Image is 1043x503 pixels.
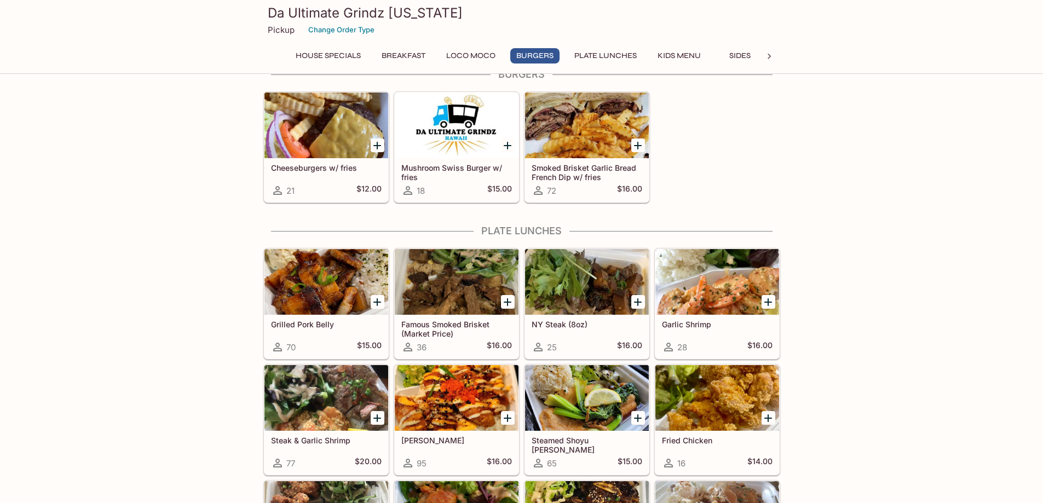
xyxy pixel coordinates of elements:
[501,411,515,425] button: Add Ahi Katsu
[371,138,384,152] button: Add Cheeseburgers w/ fries
[286,186,295,196] span: 21
[394,248,519,359] a: Famous Smoked Brisket (Market Price)36$16.00
[264,92,388,158] div: Cheeseburgers w/ fries
[568,48,643,63] button: Plate Lunches
[394,92,519,203] a: Mushroom Swiss Burger w/ fries18$15.00
[617,184,642,197] h5: $16.00
[264,365,389,475] a: Steak & Garlic Shrimp77$20.00
[532,436,642,454] h5: Steamed Shoyu [PERSON_NAME]
[662,436,773,445] h5: Fried Chicken
[501,138,515,152] button: Add Mushroom Swiss Burger w/ fries
[440,48,502,63] button: Loco Moco
[263,68,780,80] h4: Burgers
[618,456,642,470] h5: $15.00
[677,458,685,469] span: 16
[547,458,557,469] span: 65
[677,342,687,352] span: 28
[303,21,379,38] button: Change Order Type
[655,248,780,359] a: Garlic Shrimp28$16.00
[525,249,649,315] div: NY Steak (8oz)
[510,48,560,63] button: Burgers
[395,249,518,315] div: Famous Smoked Brisket (Market Price)
[652,48,707,63] button: Kids Menu
[356,184,382,197] h5: $12.00
[525,248,649,359] a: NY Steak (8oz)25$16.00
[401,436,512,445] h5: [PERSON_NAME]
[268,4,776,21] h3: Da Ultimate Grindz [US_STATE]
[501,295,515,309] button: Add Famous Smoked Brisket (Market Price)
[662,320,773,329] h5: Garlic Shrimp
[762,411,775,425] button: Add Fried Chicken
[487,456,512,470] h5: $16.00
[525,365,649,431] div: Steamed Shoyu Ginger Fish
[487,340,512,354] h5: $16.00
[401,320,512,338] h5: Famous Smoked Brisket (Market Price)
[617,340,642,354] h5: $16.00
[631,411,645,425] button: Add Steamed Shoyu Ginger Fish
[264,365,388,431] div: Steak & Garlic Shrimp
[417,186,425,196] span: 18
[716,48,765,63] button: Sides
[655,365,779,431] div: Fried Chicken
[525,92,649,203] a: Smoked Brisket Garlic Bread French Dip w/ fries72$16.00
[547,186,556,196] span: 72
[268,25,295,35] p: Pickup
[394,365,519,475] a: [PERSON_NAME]95$16.00
[286,342,296,352] span: 70
[286,458,295,469] span: 77
[747,340,773,354] h5: $16.00
[532,320,642,329] h5: NY Steak (8oz)
[395,365,518,431] div: Ahi Katsu
[532,163,642,181] h5: Smoked Brisket Garlic Bread French Dip w/ fries
[631,295,645,309] button: Add NY Steak (8oz)
[371,295,384,309] button: Add Grilled Pork Belly
[525,92,649,158] div: Smoked Brisket Garlic Bread French Dip w/ fries
[417,342,427,352] span: 36
[290,48,367,63] button: House Specials
[357,340,382,354] h5: $15.00
[271,163,382,172] h5: Cheeseburgers w/ fries
[762,295,775,309] button: Add Garlic Shrimp
[264,248,389,359] a: Grilled Pork Belly70$15.00
[395,92,518,158] div: Mushroom Swiss Burger w/ fries
[263,225,780,237] h4: Plate Lunches
[271,436,382,445] h5: Steak & Garlic Shrimp
[655,365,780,475] a: Fried Chicken16$14.00
[264,92,389,203] a: Cheeseburgers w/ fries21$12.00
[417,458,427,469] span: 95
[376,48,431,63] button: Breakfast
[525,365,649,475] a: Steamed Shoyu [PERSON_NAME]65$15.00
[271,320,382,329] h5: Grilled Pork Belly
[355,456,382,470] h5: $20.00
[264,249,388,315] div: Grilled Pork Belly
[547,342,557,352] span: 25
[631,138,645,152] button: Add Smoked Brisket Garlic Bread French Dip w/ fries
[487,184,512,197] h5: $15.00
[655,249,779,315] div: Garlic Shrimp
[747,456,773,470] h5: $14.00
[371,411,384,425] button: Add Steak & Garlic Shrimp
[401,163,512,181] h5: Mushroom Swiss Burger w/ fries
